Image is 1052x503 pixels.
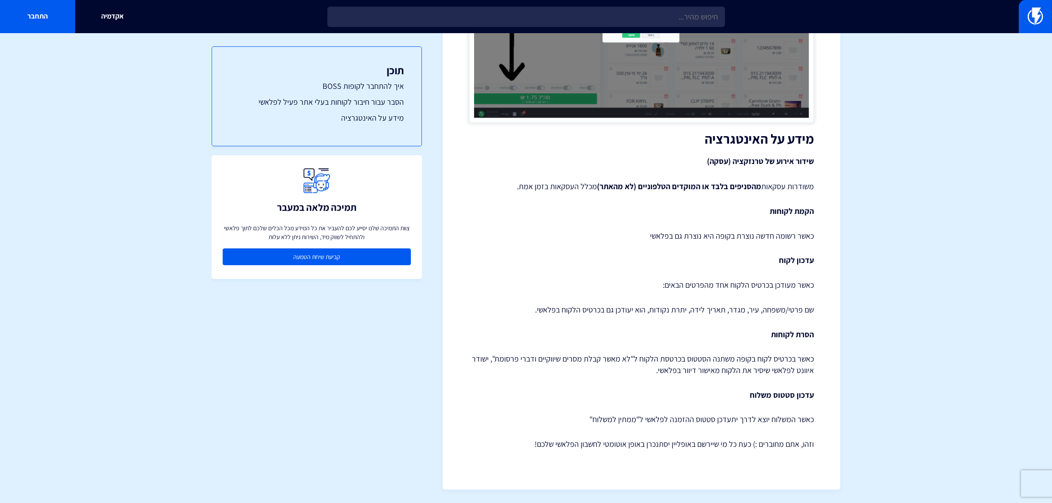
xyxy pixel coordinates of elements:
[469,230,814,242] p: כאשר רשומה חדשה נוצרת בקופה היא נוצרת גם בפלאשי
[779,255,814,265] strong: עדכון לקוח
[327,7,725,27] input: חיפוש מהיר...
[771,329,814,339] strong: הסרת לקוחות
[770,206,814,216] strong: הקמת לקוחות
[469,304,814,316] p: שם פרטי/משפחה, עיר, מגדר, תאריך לידה, יתרת נקודות, הוא יעודכן גם בכרטיס הלקוח בפלאשי.
[469,279,814,291] p: כאשר מעודכן בכרטיס הלקוח אחד מהפרטים הבאים:
[469,414,814,425] p: כאשר המשלוח יוצא לדרך יתעדכן סטטוס ההזמנה לפלאשי ל"ממתין למשלוח"
[230,96,404,108] a: הסבר עבור חיבור לקוחות בעלי אתר פעיל לפלאשי
[469,132,814,146] h2: מידע על האינטגרציה
[223,224,411,241] p: צוות התמיכה שלנו יסייע לכם להעביר את כל המידע מכל הכלים שלכם לתוך פלאשי ולהתחיל לשווק מיד, השירות...
[469,353,814,376] p: כאשר בכרטיס לקוח בקופה משתנה הסטטוס בכרטסת הלקוח ל"לא מאשר קבלת מסרים שיווקיים ודברי פרסומת", ישו...
[230,65,404,76] h3: תוכן
[223,248,411,265] a: קביעת שיחת הטמעה
[277,202,357,213] h3: תמיכה מלאה במעבר
[230,80,404,92] a: איך להתחבר לקופות BOSS
[230,112,404,124] a: מידע על האינטגרציה
[469,181,814,192] p: משודרות עסקאות מכלל העסקאות בזמן אמת.
[597,181,761,191] strong: מהסניפים בלבד או המוקדים הטלפוניים (לא מהאתר)
[750,390,814,400] strong: עדכון סטטוס משלוח
[469,438,814,450] p: וזהו, אתם מחוברים :) כעת כל מי שיירשם באופליין יסתנכרן באופן אוטומטי לחשבון הפלאשי שלכם!
[707,156,814,166] strong: שידור אירוע של טרנזקציה (עסקה)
